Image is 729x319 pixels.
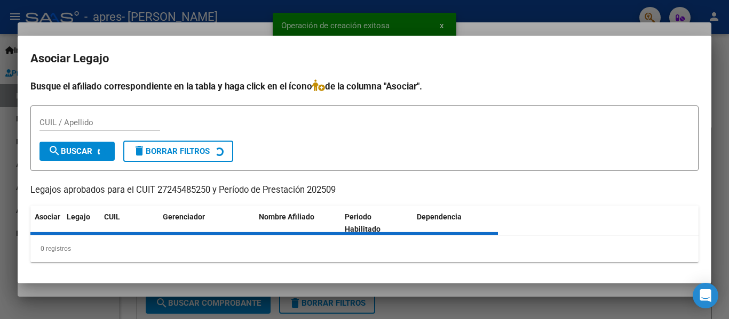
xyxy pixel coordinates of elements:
button: Buscar [39,142,115,161]
span: Nombre Afiliado [259,212,314,221]
h4: Busque el afiliado correspondiente en la tabla y haga click en el ícono de la columna "Asociar". [30,79,699,93]
p: Legajos aprobados para el CUIT 27245485250 y Período de Prestación 202509 [30,184,699,197]
datatable-header-cell: Asociar [30,206,62,241]
div: Open Intercom Messenger [693,283,718,308]
datatable-header-cell: Gerenciador [159,206,255,241]
datatable-header-cell: Dependencia [413,206,498,241]
span: Borrar Filtros [133,146,210,156]
span: Periodo Habilitado [345,212,381,233]
datatable-header-cell: Nombre Afiliado [255,206,340,241]
span: Asociar [35,212,60,221]
span: Gerenciador [163,212,205,221]
span: CUIL [104,212,120,221]
datatable-header-cell: Periodo Habilitado [340,206,413,241]
div: 0 registros [30,235,699,262]
span: Buscar [48,146,92,156]
h2: Asociar Legajo [30,48,699,69]
button: Borrar Filtros [123,141,233,162]
span: Dependencia [417,212,462,221]
mat-icon: search [48,144,61,157]
mat-icon: delete [133,144,146,157]
datatable-header-cell: CUIL [100,206,159,241]
span: Legajo [67,212,90,221]
datatable-header-cell: Legajo [62,206,100,241]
